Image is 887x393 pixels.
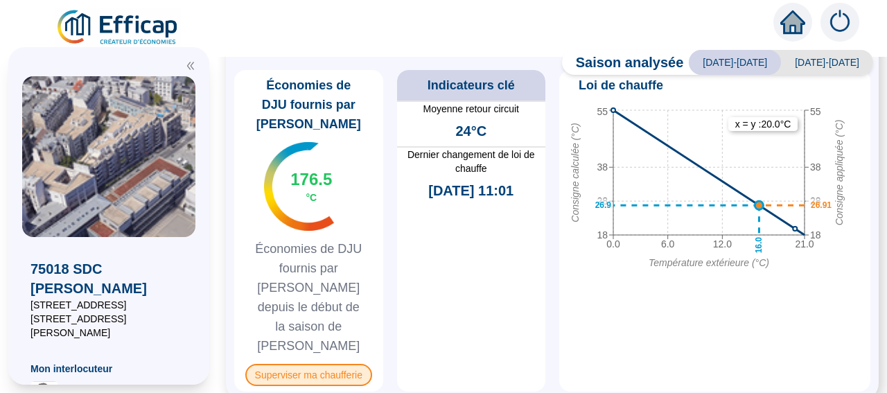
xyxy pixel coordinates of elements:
text: 16.0 [754,236,764,253]
tspan: 0.0 [606,238,620,250]
span: °C [306,191,317,204]
tspan: 28 [810,195,821,207]
tspan: 55 [810,106,821,117]
span: double-left [186,61,195,71]
tspan: 6.0 [661,238,675,250]
img: efficap energie logo [55,8,181,47]
tspan: Consigne calculée (°C) [570,123,581,222]
span: 176.5 [290,168,332,191]
tspan: Consigne appliquée (°C) [834,119,845,225]
span: [STREET_ADDRESS][PERSON_NAME] [30,312,187,340]
tspan: 12.0 [713,238,732,250]
text: 26.9 [595,200,612,210]
span: home [780,10,805,35]
span: [DATE]-[DATE] [689,50,781,75]
span: 24°C [455,121,486,141]
span: [STREET_ADDRESS] [30,298,187,312]
span: [DATE]-[DATE] [781,50,873,75]
span: Loi de chauffe [579,76,663,95]
tspan: 38 [597,161,608,173]
span: Dernier changement de loi de chauffe [397,148,546,175]
span: Mon interlocuteur [30,362,187,376]
text: 26.91 [811,200,832,210]
img: indicateur températures [264,142,334,231]
text: x = y : 20.0 °C [735,119,791,130]
span: 75018 SDC [PERSON_NAME] [30,259,187,298]
tspan: 21.0 [795,238,814,250]
img: alerts [820,3,859,42]
span: Indicateurs clé [428,76,515,95]
tspan: 28 [597,195,608,207]
tspan: 38 [810,161,821,173]
span: Superviser ma chaufferie [245,364,372,386]
span: [DATE] 11:01 [428,181,513,200]
span: Saison analysée [562,53,684,72]
tspan: 18 [810,229,821,241]
tspan: 18 [597,229,608,241]
span: Économies de DJU fournis par [PERSON_NAME] depuis le début de la saison de [PERSON_NAME] [240,239,378,356]
span: Économies de DJU fournis par [PERSON_NAME] [240,76,378,134]
span: Moyenne retour circuit [397,102,546,116]
tspan: Température extérieure (°C) [649,257,769,268]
